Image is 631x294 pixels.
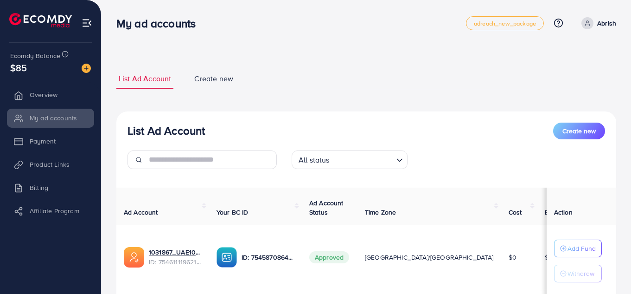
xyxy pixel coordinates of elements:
[562,126,596,136] span: Create new
[116,17,203,30] h3: My ad accounts
[554,240,602,257] button: Add Fund
[82,18,92,28] img: menu
[578,17,616,29] a: Abrish
[242,252,294,263] p: ID: 7545870864840179713
[149,248,202,267] div: <span class='underline'>1031867_UAE10kkk_1756966048687</span></br>7546111196215164946
[332,151,393,167] input: Search for option
[149,248,202,257] a: 1031867_UAE10kkk_1756966048687
[124,208,158,217] span: Ad Account
[365,208,396,217] span: Time Zone
[10,51,60,60] span: Ecomdy Balance
[149,257,202,267] span: ID: 7546111196215164946
[309,198,344,217] span: Ad Account Status
[509,208,522,217] span: Cost
[82,64,91,73] img: image
[297,153,331,167] span: All status
[194,73,233,84] span: Create new
[217,208,249,217] span: Your BC ID
[119,73,171,84] span: List Ad Account
[309,251,349,263] span: Approved
[292,150,408,169] div: Search for option
[474,20,536,26] span: adreach_new_package
[217,247,237,268] img: ic-ba-acc.ded83a64.svg
[124,247,144,268] img: ic-ads-acc.e4c84228.svg
[567,243,596,254] p: Add Fund
[10,61,27,74] span: $85
[554,265,602,282] button: Withdraw
[9,13,72,27] img: logo
[554,208,573,217] span: Action
[553,123,605,139] button: Create new
[365,253,494,262] span: [GEOGRAPHIC_DATA]/[GEOGRAPHIC_DATA]
[597,18,616,29] p: Abrish
[509,253,516,262] span: $0
[466,16,544,30] a: adreach_new_package
[127,124,205,137] h3: List Ad Account
[567,268,594,279] p: Withdraw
